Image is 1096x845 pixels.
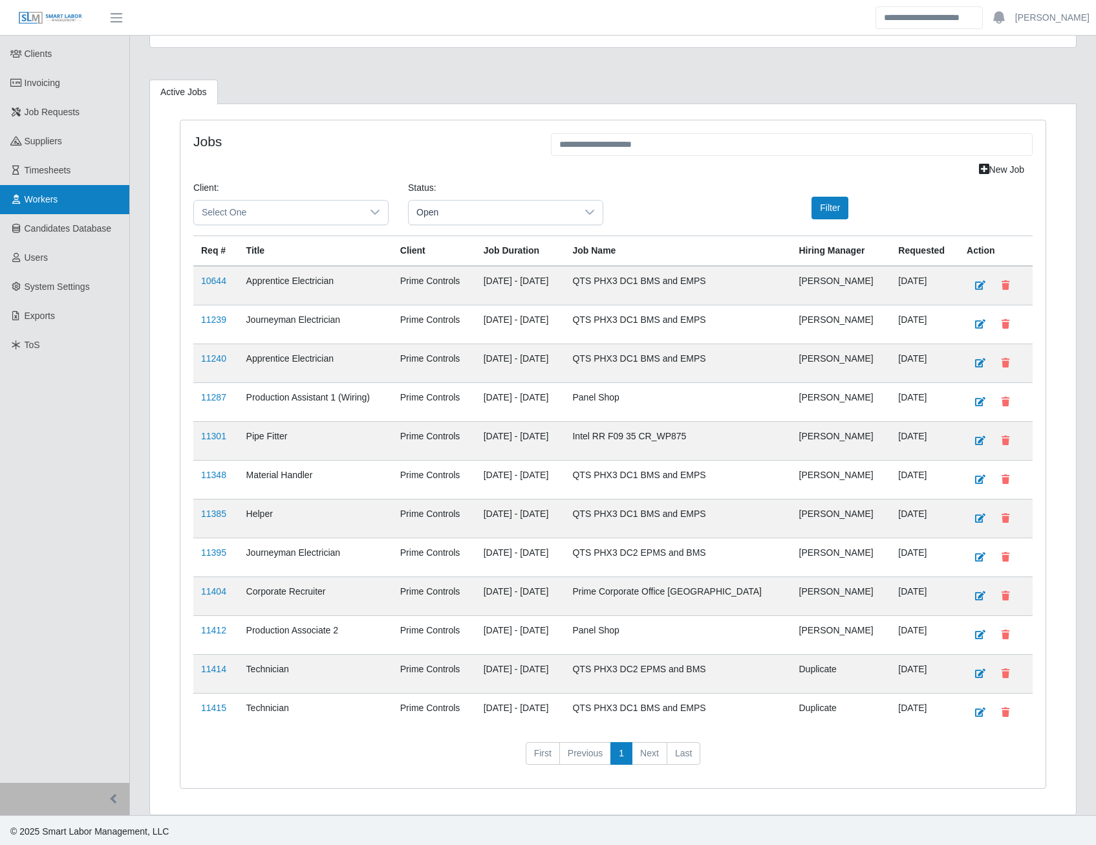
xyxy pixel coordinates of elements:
span: Exports [25,311,55,321]
td: [PERSON_NAME] [791,344,891,382]
td: Corporate Recruiter [239,576,392,615]
td: Prime Controls [392,266,476,305]
td: [DATE] - [DATE] [476,538,565,576]
td: Prime Controls [392,654,476,693]
td: Technician [239,654,392,693]
td: [DATE] [890,421,959,460]
label: Client: [193,181,219,195]
a: 11404 [201,586,226,597]
span: Select One [194,201,362,225]
nav: pagination [193,742,1033,776]
a: 11348 [201,470,226,480]
a: 1 [610,742,632,765]
td: Journeyman Electrician [239,538,392,576]
a: 11415 [201,703,226,713]
td: [PERSON_NAME] [791,266,891,305]
td: [DATE] [890,460,959,499]
span: Users [25,252,48,263]
a: 11385 [201,509,226,519]
span: ToS [25,340,40,350]
td: [PERSON_NAME] [791,382,891,421]
a: 11287 [201,392,226,402]
td: Prime Controls [392,421,476,460]
a: 10644 [201,276,226,286]
td: Duplicate [791,654,891,693]
h4: Jobs [193,133,532,149]
td: Prime Controls [392,305,476,344]
td: Pipe Fitter [239,421,392,460]
a: [PERSON_NAME] [1015,11,1090,25]
label: Status: [408,181,436,195]
td: QTS PHX3 DC2 EPMS and BMS [564,538,791,576]
th: Hiring Manager [791,236,891,266]
td: Duplicate [791,693,891,732]
td: QTS PHX3 DC1 BMS and EMPS [564,344,791,382]
a: 11239 [201,314,226,325]
td: Panel Shop [564,615,791,654]
td: [DATE] - [DATE] [476,693,565,732]
span: Invoicing [25,78,60,88]
button: Filter [811,197,848,219]
td: [DATE] [890,382,959,421]
th: Job Duration [476,236,565,266]
td: [DATE] - [DATE] [476,615,565,654]
th: Title [239,236,392,266]
th: Req # [193,236,239,266]
td: Prime Controls [392,499,476,538]
span: Timesheets [25,165,71,175]
th: Client [392,236,476,266]
td: [DATE] [890,305,959,344]
td: Material Handler [239,460,392,499]
a: 11395 [201,547,226,558]
span: Candidates Database [25,223,112,234]
td: Intel RR F09 35 CR_WP875 [564,421,791,460]
td: [PERSON_NAME] [791,499,891,538]
td: [DATE] - [DATE] [476,305,565,344]
span: System Settings [25,281,90,292]
td: Panel Shop [564,382,791,421]
td: Helper [239,499,392,538]
th: Action [959,236,1033,266]
td: Journeyman Electrician [239,305,392,344]
td: [DATE] - [DATE] [476,382,565,421]
td: [PERSON_NAME] [791,615,891,654]
a: 11414 [201,664,226,674]
td: QTS PHX3 DC1 BMS and EMPS [564,305,791,344]
span: Suppliers [25,136,62,146]
td: [DATE] - [DATE] [476,460,565,499]
td: Production Associate 2 [239,615,392,654]
td: Prime Controls [392,615,476,654]
input: Search [876,6,983,29]
td: [PERSON_NAME] [791,538,891,576]
td: Prime Controls [392,538,476,576]
td: [DATE] [890,344,959,382]
td: Prime Corporate Office [GEOGRAPHIC_DATA] [564,576,791,615]
span: © 2025 Smart Labor Management, LLC [10,826,169,837]
td: [DATE] - [DATE] [476,266,565,305]
td: Prime Controls [392,576,476,615]
td: QTS PHX3 DC1 BMS and EMPS [564,460,791,499]
td: [PERSON_NAME] [791,305,891,344]
th: Requested [890,236,959,266]
td: [PERSON_NAME] [791,460,891,499]
td: [DATE] - [DATE] [476,576,565,615]
td: Prime Controls [392,344,476,382]
a: 11301 [201,431,226,441]
th: Job Name [564,236,791,266]
span: Job Requests [25,107,80,117]
td: [DATE] - [DATE] [476,344,565,382]
td: [DATE] [890,499,959,538]
a: Active Jobs [149,80,218,105]
td: QTS PHX3 DC1 BMS and EMPS [564,266,791,305]
img: SLM Logo [18,11,83,25]
td: [PERSON_NAME] [791,576,891,615]
td: [DATE] - [DATE] [476,499,565,538]
a: 11412 [201,625,226,635]
td: [DATE] [890,615,959,654]
span: Workers [25,194,58,204]
td: Prime Controls [392,460,476,499]
td: Apprentice Electrician [239,266,392,305]
a: New Job [971,159,1033,181]
a: 11240 [201,353,226,364]
td: QTS PHX3 DC2 EPMS and BMS [564,654,791,693]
